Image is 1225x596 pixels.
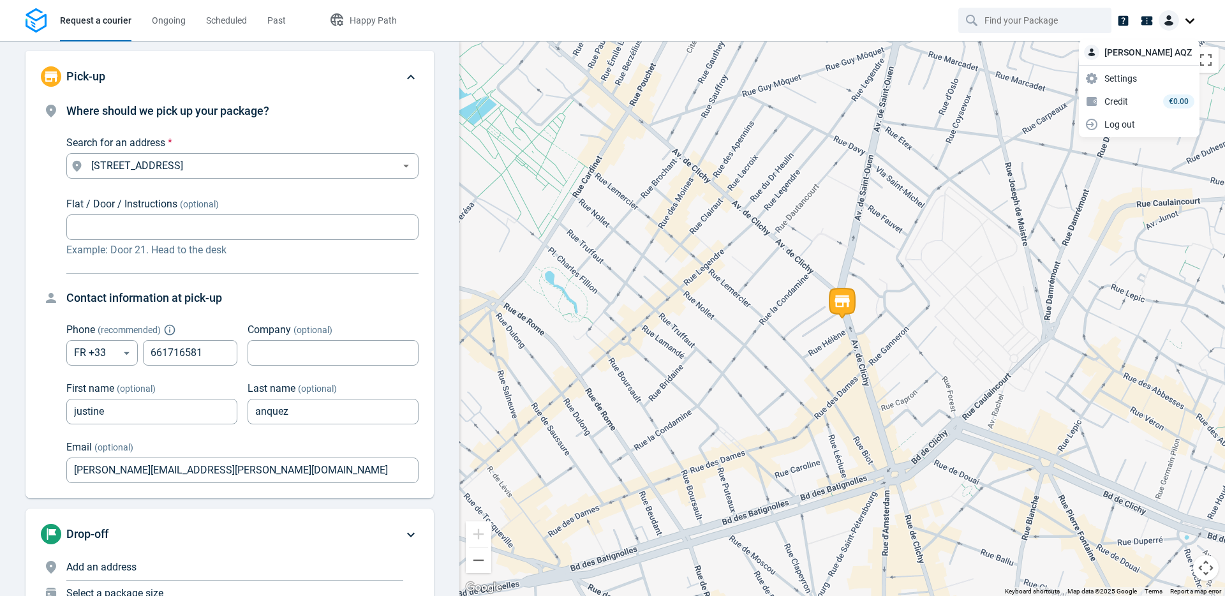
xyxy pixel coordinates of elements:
[66,104,269,117] span: Where should we pick up your package?
[66,70,105,83] span: Pick-up
[1084,117,1099,132] img: Icon
[1170,588,1221,595] a: Report a map error
[466,548,491,573] button: Zoom out
[1084,94,1099,109] img: Icon
[60,15,131,26] span: Request a courier
[267,15,286,26] span: Past
[26,102,434,498] div: Pick-up
[98,325,161,335] span: ( recommended )
[66,324,95,336] span: Phone
[248,382,295,394] span: Last name
[152,15,186,26] span: Ongoing
[117,384,156,394] span: (optional)
[293,325,332,335] span: (optional)
[350,15,397,26] span: Happy Path
[1079,42,1199,66] div: [PERSON_NAME] AQZ
[66,441,92,453] span: Email
[1005,587,1060,596] button: Keyboard shortcuts
[248,324,291,336] span: Company
[26,51,434,102] div: Pick-up
[206,15,247,26] span: Scheduled
[26,8,47,33] img: Logo
[66,198,177,210] span: Flat / Door / Instructions
[66,340,138,366] div: FR +33
[466,521,491,547] button: Zoom in
[1159,10,1179,31] img: Client
[463,579,505,596] img: Google
[1067,588,1137,595] span: Map data ©2025 Google
[1104,95,1128,108] span: Credit
[298,384,337,394] span: (optional)
[166,326,174,334] button: Explain "Recommended"
[1084,71,1099,86] img: Icon
[66,242,419,258] p: Example: Door 21. Head to the desk
[66,289,419,307] h4: Contact information at pick-up
[66,382,114,394] span: First name
[1169,97,1189,106] span: €0.00
[398,158,414,174] button: Open
[66,561,137,573] span: Add an address
[1104,72,1137,86] span: Settings
[180,199,219,209] span: (optional)
[984,8,1088,33] input: Find your Package
[1104,118,1135,131] span: Log out
[1193,555,1219,581] button: Map camera controls
[1081,114,1197,135] button: Log out
[94,442,133,452] span: (optional)
[463,579,505,596] a: Open this area in Google Maps (opens a new window)
[66,137,165,149] span: Search for an address
[1193,47,1219,73] button: Toggle fullscreen view
[1145,588,1162,595] a: Terms
[66,527,108,540] span: Drop-off
[1084,45,1099,60] img: Icon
